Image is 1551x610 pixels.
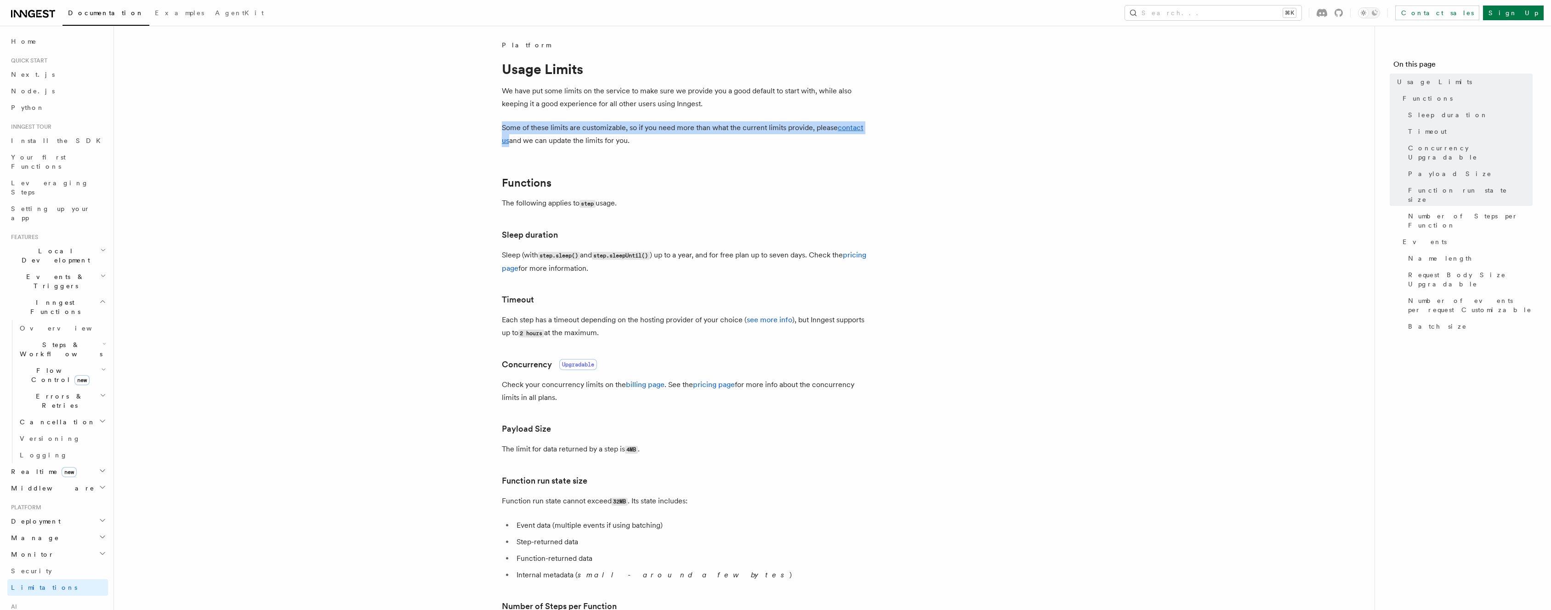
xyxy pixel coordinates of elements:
[16,447,108,463] a: Logging
[16,417,96,427] span: Cancellation
[626,380,665,389] a: billing page
[1403,237,1447,246] span: Events
[11,87,55,95] span: Node.js
[502,495,869,508] p: Function run state cannot exceed . Its state includes:
[1393,74,1533,90] a: Usage Limits
[1404,123,1533,140] a: Timeout
[62,467,77,477] span: new
[1408,169,1492,178] span: Payload Size
[7,246,100,265] span: Local Development
[16,336,108,362] button: Steps & Workflows
[502,474,587,487] a: Function run state size
[502,121,869,147] p: Some of these limits are customizable, so if you need more than what the current limits provide, ...
[16,362,108,388] button: Flow Controlnew
[215,9,264,17] span: AgentKit
[502,314,869,340] p: Each step has a timeout depending on the hosting provider of your choice ( ), but Inngest support...
[538,252,580,260] code: step.sleep()
[1358,7,1380,18] button: Toggle dark mode
[514,569,869,581] li: Internal metadata ( )
[7,517,61,526] span: Deployment
[625,446,638,454] code: 4MB
[7,234,38,241] span: Features
[1408,110,1488,120] span: Sleep duration
[747,315,792,324] a: see more info
[1397,77,1472,86] span: Usage Limits
[502,378,869,404] p: Check your concurrency limits on the . See the for more info about the concurrency limits in all ...
[20,435,80,442] span: Versioning
[7,272,100,291] span: Events & Triggers
[1483,6,1544,20] a: Sign Up
[502,443,869,456] p: The limit for data returned by a step is .
[592,252,650,260] code: step.sleepUntil()
[1408,322,1467,331] span: Batch size
[502,228,558,241] a: Sleep duration
[7,294,108,320] button: Inngest Functions
[578,570,790,579] em: small - around a few bytes
[514,552,869,565] li: Function-returned data
[16,392,100,410] span: Errors & Retries
[1408,211,1533,230] span: Number of Steps per Function
[1399,234,1533,250] a: Events
[502,293,534,306] a: Timeout
[502,197,869,210] p: The following applies to usage.
[514,519,869,532] li: Event data (multiple events if using batching)
[16,340,102,359] span: Steps & Workflows
[68,9,144,17] span: Documentation
[1404,140,1533,165] a: Concurrency Upgradable
[502,85,869,110] p: We have put some limits on the service to make sure we provide you a good default to start with, ...
[502,40,551,50] span: Platform
[7,546,108,563] button: Monitor
[579,200,596,208] code: step
[7,123,51,131] span: Inngest tour
[502,61,869,77] h1: Usage Limits
[7,463,108,480] button: Realtimenew
[7,513,108,530] button: Deployment
[1283,8,1296,17] kbd: ⌘K
[1404,250,1533,267] a: Name length
[514,536,869,548] li: Step-returned data
[7,268,108,294] button: Events & Triggers
[559,359,597,370] span: Upgradable
[7,467,77,476] span: Realtime
[16,430,108,447] a: Versioning
[7,33,108,50] a: Home
[7,99,108,116] a: Python
[1404,107,1533,123] a: Sleep duration
[11,137,106,144] span: Install the SDK
[155,9,204,17] span: Examples
[62,3,149,26] a: Documentation
[693,380,735,389] a: pricing page
[7,149,108,175] a: Your first Functions
[1404,208,1533,234] a: Number of Steps per Function
[16,320,108,336] a: Overview
[16,388,108,414] button: Errors & Retries
[11,205,90,222] span: Setting up your app
[502,249,869,275] p: Sleep (with and ) up to a year, and for free plan up to seven days. Check the for more information.
[1404,292,1533,318] a: Number of events per request Customizable
[7,563,108,579] a: Security
[7,484,95,493] span: Middleware
[11,154,66,170] span: Your first Functions
[7,480,108,496] button: Middleware
[7,504,41,511] span: Platform
[7,132,108,149] a: Install the SDK
[20,451,68,459] span: Logging
[7,579,108,596] a: Limitations
[7,298,99,316] span: Inngest Functions
[7,66,108,83] a: Next.js
[16,414,108,430] button: Cancellation
[1404,182,1533,208] a: Function run state size
[1404,165,1533,182] a: Payload Size
[1393,59,1533,74] h4: On this page
[11,37,37,46] span: Home
[1408,186,1533,204] span: Function run state size
[11,179,89,196] span: Leveraging Steps
[1399,90,1533,107] a: Functions
[7,57,47,64] span: Quick start
[7,83,108,99] a: Node.js
[1403,94,1453,103] span: Functions
[1408,254,1472,263] span: Name length
[11,567,52,575] span: Security
[1404,318,1533,335] a: Batch size
[11,71,55,78] span: Next.js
